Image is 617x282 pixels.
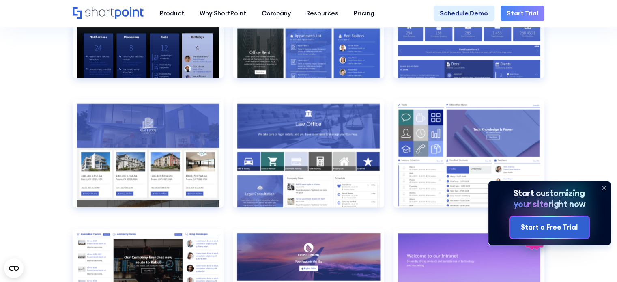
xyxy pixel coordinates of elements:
a: Resources [299,6,346,21]
a: Home [73,7,144,20]
a: Start Trial [501,6,544,21]
a: Schedule Demo [434,6,494,21]
a: Why ShortPoint [192,6,254,21]
iframe: Chat Widget [576,243,617,282]
a: Employees Directory 1 [233,99,384,220]
a: Company [254,6,299,21]
a: Start a Free Trial [510,217,589,238]
a: Pricing [346,6,382,21]
a: Product [152,6,192,21]
div: Why ShortPoint [200,9,246,18]
div: Start a Free Trial [521,222,578,233]
div: Company [262,9,291,18]
a: Documents 3 [73,99,224,220]
div: Pricing [354,9,374,18]
div: Product [160,9,184,18]
div: Resources [306,9,338,18]
button: Open CMP widget [4,258,24,278]
a: Employees Directory 2 [393,99,545,220]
